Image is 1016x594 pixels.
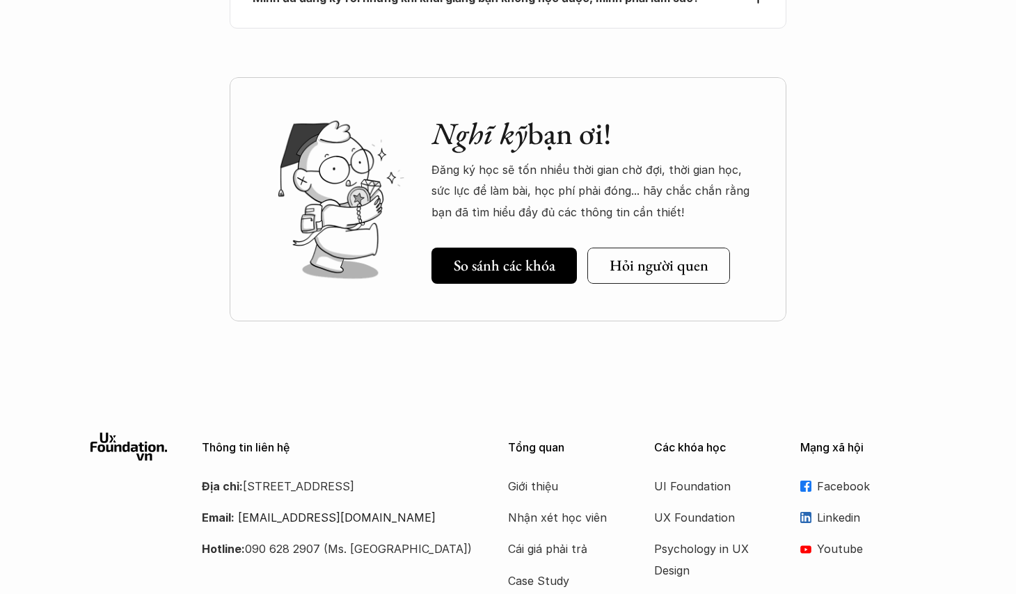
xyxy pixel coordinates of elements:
p: Facebook [817,476,926,497]
a: Linkedin [800,507,926,528]
p: [STREET_ADDRESS] [202,476,473,497]
a: UI Foundation [654,476,765,497]
em: Nghĩ kỹ [431,113,527,153]
p: Mạng xã hội [800,441,926,454]
a: Giới thiệu [508,476,619,497]
p: Đăng ký học sẽ tốn nhiều thời gian chờ đợi, thời gian học, sức lực để làm bài, học phí phải đóng.... [431,159,759,223]
p: Linkedin [817,507,926,528]
p: Tổng quan [508,441,633,454]
a: Youtube [800,538,926,559]
a: Case Study [508,570,619,591]
a: UX Foundation [654,507,765,528]
p: 090 628 2907 (Ms. [GEOGRAPHIC_DATA]) [202,538,473,559]
h2: bạn ơi! [431,115,759,152]
a: Cái giá phải trả [508,538,619,559]
h5: So sánh các khóa [454,257,555,275]
h5: Hỏi người quen [610,257,708,275]
a: [EMAIL_ADDRESS][DOMAIN_NAME] [238,511,436,524]
a: So sánh các khóa [431,248,577,284]
p: Youtube [817,538,926,559]
strong: Địa chỉ: [202,479,243,493]
a: Facebook [800,476,926,497]
strong: Hotline: [202,542,245,556]
a: Nhận xét học viên [508,507,619,528]
a: Hỏi người quen [587,248,730,284]
p: Thông tin liên hệ [202,441,473,454]
a: Psychology in UX Design [654,538,765,581]
p: Các khóa học [654,441,779,454]
strong: Email: [202,511,235,524]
